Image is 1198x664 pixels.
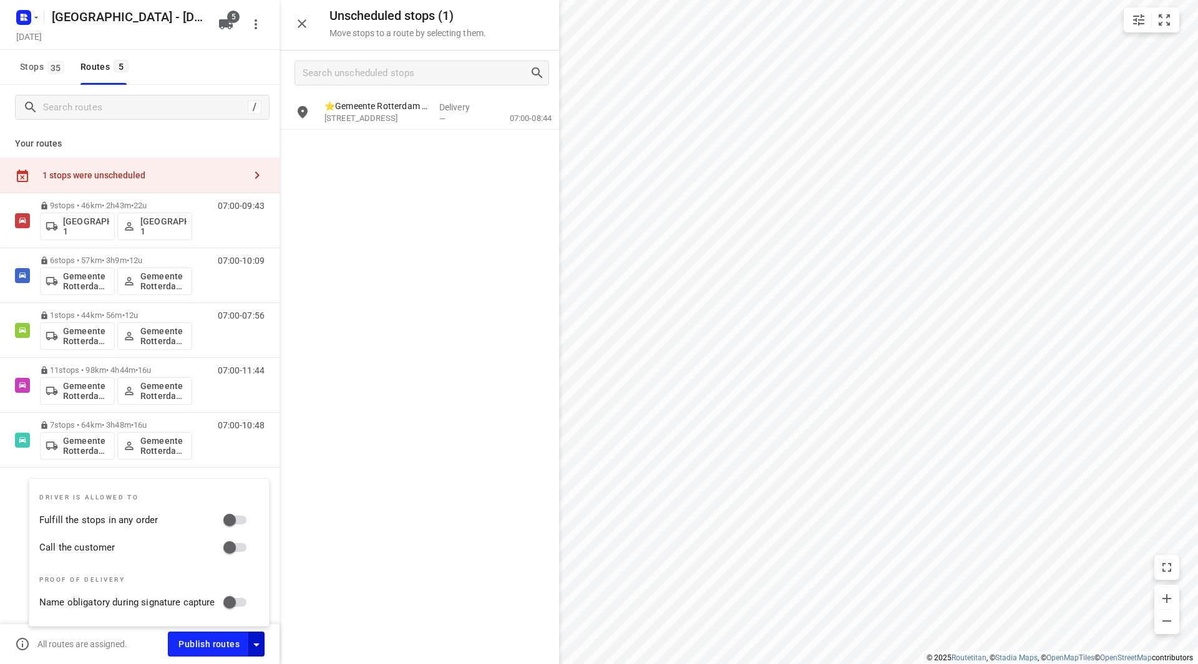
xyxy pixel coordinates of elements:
[40,256,192,265] p: 6 stops • 57km • 3h9m
[249,636,264,652] div: Driver app settings
[63,271,109,291] p: Gemeente Rotterdam 2
[218,201,265,211] p: 07:00-09:43
[125,310,138,320] span: 12u
[952,653,986,662] a: Routetitan
[131,201,134,210] span: •
[117,213,192,240] button: [GEOGRAPHIC_DATA] 1
[1124,7,1179,32] div: small contained button group
[439,114,446,123] span: —
[140,271,187,291] p: Gemeente Rotterdam 2
[39,595,215,610] label: Name obligatory during signature capture
[218,420,265,430] p: 07:00-10:48
[40,420,192,430] p: 7 stops • 64km • 3h48m
[40,432,115,460] button: Gemeente Rotterdam 5
[995,653,1038,662] a: Stadia Maps
[439,101,485,113] p: Delivery
[140,381,187,401] p: Gemeente Rotterdam 4
[40,201,192,210] p: 9 stops • 46km • 2h43m
[39,541,115,555] label: Call the customer
[39,494,254,501] p: Driver is allowed to
[37,639,127,649] p: All routes are assigned.
[243,12,268,37] button: More
[134,201,147,210] span: 22u
[117,432,192,460] button: Gemeente Rotterdam 5
[131,420,134,430] span: •
[1152,7,1177,32] button: Fit zoom
[63,216,109,236] p: [GEOGRAPHIC_DATA] 1
[40,267,115,295] button: Gemeente Rotterdam 2
[227,11,240,23] span: 5
[530,65,548,80] div: Search
[1046,653,1094,662] a: OpenMapTiles
[218,365,265,375] p: 07:00-11:44
[117,322,192,350] button: Gemeente Rotterdam 3
[63,326,109,346] p: Gemeente Rotterdam 3
[1100,653,1152,662] a: OpenStreetMap
[280,95,559,663] div: grid
[15,137,265,150] p: Your routes
[248,100,261,114] div: /
[114,60,129,72] span: 5
[324,100,429,112] p: ⭐Gemeente Rotterdam - Rotterdam Inclusief - Zuidlaardermeer(Ton Stolk)
[40,377,115,405] button: Gemeente Rotterdam 4
[40,310,192,320] p: 1 stops • 44km • 56m
[80,59,132,75] div: Routes
[122,310,125,320] span: •
[129,256,142,265] span: 12u
[117,267,192,295] button: Gemeente Rotterdam 2
[127,256,129,265] span: •
[63,381,109,401] p: Gemeente Rotterdam 4
[290,11,314,36] button: Close
[218,256,265,266] p: 07:00-10:09
[40,322,115,350] button: Gemeente Rotterdam 3
[11,29,47,44] h5: [DATE]
[47,7,208,27] h5: [GEOGRAPHIC_DATA] - [DATE]
[39,576,254,584] p: Proof of delivery
[140,326,187,346] p: Gemeente Rotterdam 3
[213,12,238,37] button: 5
[47,61,64,74] span: 35
[303,64,530,83] input: Search unscheduled stops
[42,170,245,180] div: 1 stops were unscheduled
[134,420,147,430] span: 16u
[40,213,115,240] button: [GEOGRAPHIC_DATA] 1
[138,365,151,375] span: 16u
[329,28,486,38] p: Move stops to a route by selecting them.
[117,377,192,405] button: Gemeente Rotterdam 4
[63,436,109,456] p: Gemeente Rotterdam 5
[140,436,187,456] p: Gemeente Rotterdam 5
[1126,7,1151,32] button: Map settings
[329,9,486,23] h5: Unscheduled stops ( 1 )
[927,653,1193,662] li: © 2025 , © , © © contributors
[140,216,187,236] p: [GEOGRAPHIC_DATA] 1
[135,365,138,375] span: •
[20,59,68,75] span: Stops
[40,365,192,375] p: 11 stops • 98km • 4h44m
[43,98,248,117] input: Search routes
[168,632,249,656] button: Publish routes
[39,513,158,527] label: Fulfill the stops in any order
[178,637,240,652] span: Publish routes
[218,310,265,320] p: 07:00-07:56
[490,112,552,125] p: 07:00-08:44
[324,112,429,125] p: Zuidlaardermeer 10, Rotterdam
